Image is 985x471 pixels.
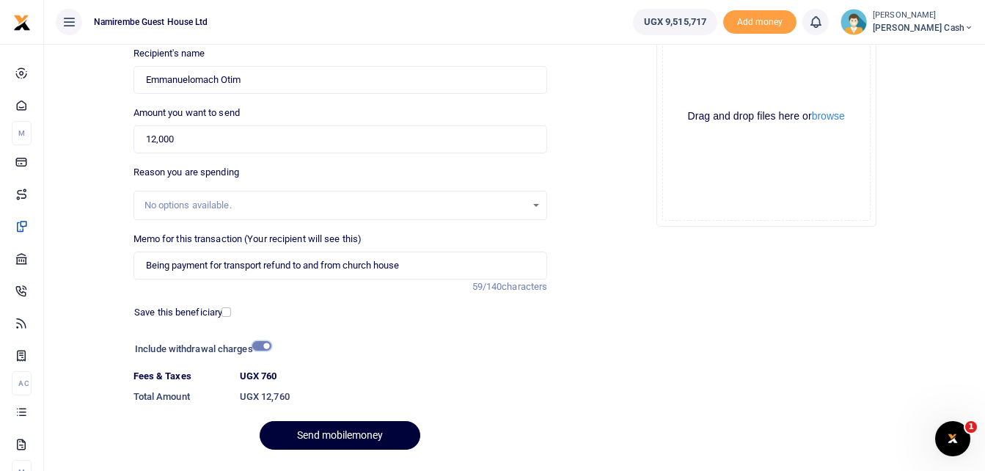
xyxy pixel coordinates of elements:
[135,343,265,355] h6: Include withdrawal charges
[723,15,797,26] a: Add money
[133,66,548,94] input: Loading name...
[133,46,205,61] label: Recipient's name
[144,198,527,213] div: No options available.
[240,391,548,403] h6: UGX 12,760
[633,9,717,35] a: UGX 9,515,717
[841,9,867,35] img: profile-user
[133,125,548,153] input: UGX
[873,21,973,34] span: [PERSON_NAME] Cash
[133,232,362,247] label: Memo for this transaction (Your recipient will see this)
[965,421,977,433] span: 1
[812,111,845,121] button: browse
[260,421,420,450] button: Send mobilemoney
[663,109,870,123] div: Drag and drop files here or
[723,10,797,34] li: Toup your wallet
[644,15,706,29] span: UGX 9,515,717
[88,15,214,29] span: Namirembe Guest House Ltd
[873,10,973,22] small: [PERSON_NAME]
[12,121,32,145] li: M
[627,9,723,35] li: Wallet ballance
[841,9,973,35] a: profile-user [PERSON_NAME] [PERSON_NAME] Cash
[13,16,31,27] a: logo-small logo-large logo-large
[472,281,502,292] span: 59/140
[935,421,970,456] iframe: Intercom live chat
[133,391,228,403] h6: Total Amount
[656,7,876,227] div: File Uploader
[502,281,547,292] span: characters
[133,165,239,180] label: Reason you are spending
[134,305,222,320] label: Save this beneficiary
[12,371,32,395] li: Ac
[133,106,240,120] label: Amount you want to send
[128,369,234,384] dt: Fees & Taxes
[133,252,548,280] input: Enter extra information
[13,14,31,32] img: logo-small
[723,10,797,34] span: Add money
[240,369,277,384] label: UGX 760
